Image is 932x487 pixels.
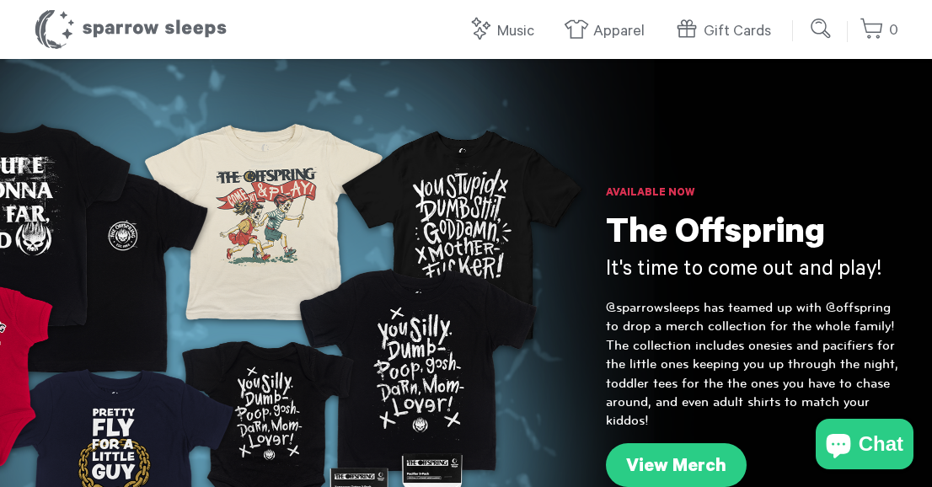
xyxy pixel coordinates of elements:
[674,13,779,50] a: Gift Cards
[860,13,898,49] a: 0
[34,8,228,51] h1: Sparrow Sleeps
[606,215,898,257] h1: The Offspring
[564,13,653,50] a: Apparel
[468,13,543,50] a: Music
[805,12,838,45] input: Submit
[811,419,919,474] inbox-online-store-chat: Shopify online store chat
[606,443,747,487] a: View Merch
[606,185,898,202] h6: Available Now
[606,298,898,431] p: @sparrowsleeps has teamed up with @offspring to drop a merch collection for the whole family! The...
[606,257,898,286] h3: It's time to come out and play!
